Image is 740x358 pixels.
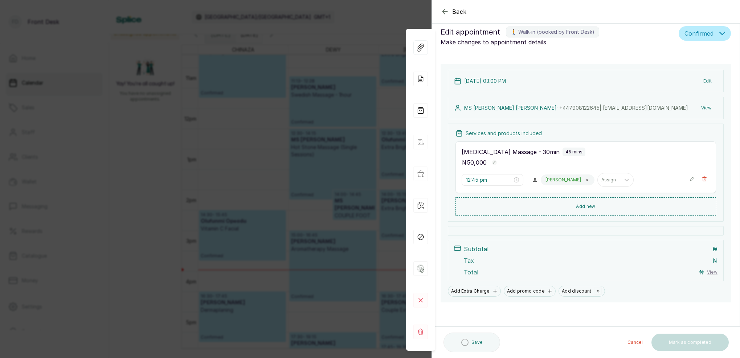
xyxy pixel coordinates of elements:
p: ₦ [699,268,704,277]
button: Edit [698,75,717,88]
p: ₦ [712,245,717,253]
button: Save [443,333,500,352]
button: Cancel [622,334,649,351]
p: Make changes to appointment details [441,38,676,47]
p: MS [PERSON_NAME] [PERSON_NAME] · [464,104,688,112]
p: Total [464,268,478,277]
span: Edit appointment [441,26,500,38]
p: [DATE] 03:00 PM [464,77,506,85]
span: Confirmed [684,29,714,38]
label: 🚶 Walk-in (booked by Front Desk) [506,27,599,37]
button: View [707,269,717,275]
span: Back [452,7,467,16]
p: 45 mins [565,149,582,155]
p: Subtotal [464,245,488,253]
p: [MEDICAL_DATA] Massage - 30min [462,148,560,156]
p: ₦ [712,256,717,265]
p: ₦ [462,158,487,167]
p: Services and products included [466,130,542,137]
button: Add Extra Charge [448,286,501,297]
button: Add discount [559,286,605,297]
button: Back [441,7,467,16]
button: Mark as completed [651,334,729,351]
button: Confirmed [679,26,731,41]
p: [PERSON_NAME] [545,177,581,183]
p: Tax [464,256,474,265]
button: Add new [455,197,716,216]
span: +44 7908122645 | [EMAIL_ADDRESS][DOMAIN_NAME] [559,105,688,111]
span: 50,000 [467,159,487,166]
input: Select time [466,176,512,184]
button: Add promo code [504,286,556,297]
button: View [695,101,717,114]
